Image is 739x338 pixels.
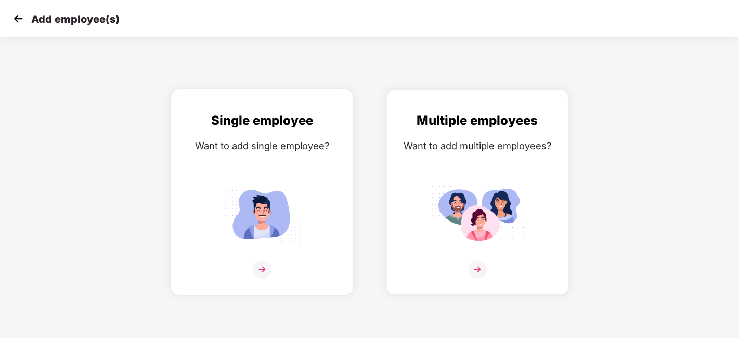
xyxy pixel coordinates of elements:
img: svg+xml;base64,PHN2ZyB4bWxucz0iaHR0cDovL3d3dy53My5vcmcvMjAwMC9zdmciIGlkPSJNdWx0aXBsZV9lbXBsb3llZS... [431,181,524,246]
img: svg+xml;base64,PHN2ZyB4bWxucz0iaHR0cDovL3d3dy53My5vcmcvMjAwMC9zdmciIGlkPSJTaW5nbGVfZW1wbG95ZWUiIH... [215,181,309,246]
img: svg+xml;base64,PHN2ZyB4bWxucz0iaHR0cDovL3d3dy53My5vcmcvMjAwMC9zdmciIHdpZHRoPSIzNiIgaGVpZ2h0PSIzNi... [253,260,271,279]
p: Add employee(s) [31,13,120,25]
div: Single employee [182,111,342,131]
div: Multiple employees [397,111,558,131]
div: Want to add multiple employees? [397,138,558,153]
div: Want to add single employee? [182,138,342,153]
img: svg+xml;base64,PHN2ZyB4bWxucz0iaHR0cDovL3d3dy53My5vcmcvMjAwMC9zdmciIHdpZHRoPSIzMCIgaGVpZ2h0PSIzMC... [10,11,26,27]
img: svg+xml;base64,PHN2ZyB4bWxucz0iaHR0cDovL3d3dy53My5vcmcvMjAwMC9zdmciIHdpZHRoPSIzNiIgaGVpZ2h0PSIzNi... [468,260,487,279]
